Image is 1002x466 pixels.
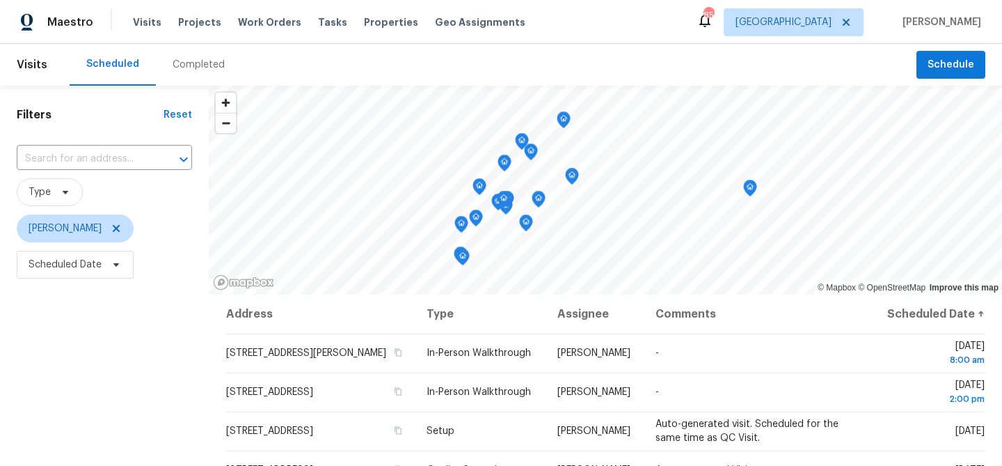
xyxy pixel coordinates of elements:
span: [PERSON_NAME] [557,387,630,397]
div: Map marker [515,133,529,155]
div: Map marker [491,194,505,215]
div: Map marker [454,216,468,238]
a: OpenStreetMap [858,283,925,293]
button: Schedule [916,51,985,79]
th: Assignee [546,295,644,334]
a: Mapbox homepage [213,274,274,290]
div: Map marker [454,247,468,268]
span: In-Person Walkthrough [427,387,531,397]
div: Map marker [456,249,470,270]
span: Auto-generated visit. Scheduled for the same time as QC Visit. [655,419,838,443]
div: Map marker [469,210,483,231]
div: Completed [173,58,225,72]
div: Map marker [743,180,757,201]
div: Reset [164,108,192,122]
div: Scheduled [86,57,139,71]
span: Scheduled Date [29,258,102,272]
h1: Filters [17,108,164,122]
span: Visits [133,15,161,29]
span: [GEOGRAPHIC_DATA] [735,15,832,29]
button: Copy Address [392,424,404,437]
span: [DATE] [955,426,985,436]
span: [STREET_ADDRESS] [226,387,313,397]
span: [PERSON_NAME] [557,348,630,358]
div: Map marker [498,155,511,176]
span: Geo Assignments [435,15,525,29]
span: [PERSON_NAME] [29,222,102,235]
div: Map marker [497,191,511,212]
span: In-Person Walkthrough [427,348,531,358]
div: Map marker [524,143,538,165]
span: Properties [364,15,418,29]
span: Type [29,185,51,199]
span: Setup [427,426,454,436]
th: Scheduled Date ↑ [873,295,985,334]
span: [PERSON_NAME] [557,426,630,436]
span: [STREET_ADDRESS][PERSON_NAME] [226,348,386,358]
button: Copy Address [392,346,404,359]
span: Maestro [47,15,93,29]
button: Copy Address [392,385,404,398]
div: 8:00 am [884,353,985,367]
span: Schedule [928,56,974,74]
button: Zoom out [216,113,236,133]
span: Visits [17,49,47,80]
div: 2:00 pm [884,392,985,406]
th: Comments [644,295,873,334]
span: Projects [178,15,221,29]
input: Search for an address... [17,148,153,170]
div: 85 [703,8,713,22]
th: Address [225,295,415,334]
span: - [655,348,659,358]
span: [DATE] [884,341,985,367]
th: Type [415,295,546,334]
span: [DATE] [884,380,985,406]
span: [PERSON_NAME] [897,15,981,29]
a: Improve this map [930,283,999,293]
a: Mapbox [818,283,856,293]
div: Map marker [472,178,486,200]
button: Open [174,150,193,169]
div: Map marker [565,168,579,189]
canvas: Map [209,86,1002,295]
span: - [655,387,659,397]
span: Tasks [318,17,347,27]
div: Map marker [532,191,546,212]
button: Zoom in [216,93,236,113]
div: Map marker [519,215,533,236]
div: Map marker [557,111,571,133]
span: Work Orders [238,15,301,29]
span: [STREET_ADDRESS] [226,426,313,436]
